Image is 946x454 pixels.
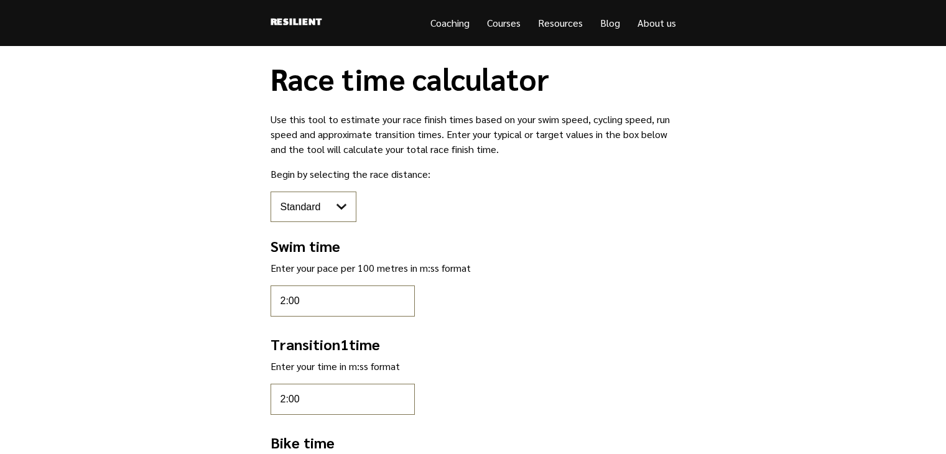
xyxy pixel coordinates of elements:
[271,285,415,317] input: Enter your pace per 100 metres in m:ss format
[271,359,676,374] p: Enter your time in m:ss format
[271,61,676,97] h1: Race time calculator
[271,333,676,355] h2: Transition 1 time
[271,15,322,31] a: Resilient
[538,16,583,29] a: Resources
[271,112,676,157] p: Use this tool to estimate your race finish times based on your swim speed, cycling speed, run spe...
[600,16,620,29] a: Blog
[271,431,676,453] h2: Bike time
[271,192,356,222] select: Begin by selecting the race distance:
[271,234,676,257] h2: Swim time
[638,16,676,29] a: About us
[271,384,415,415] input: Enter your time in m:ss format
[271,167,676,182] p: Begin by selecting the race distance:
[430,16,470,29] a: Coaching
[487,16,521,29] a: Courses
[271,261,676,276] p: Enter your pace per 100 metres in m:ss format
